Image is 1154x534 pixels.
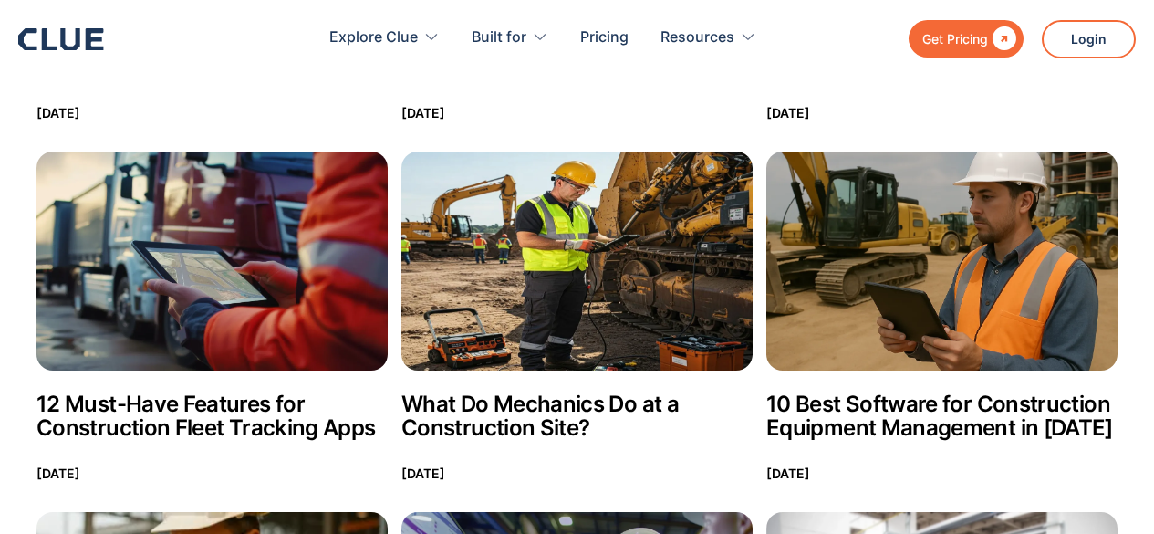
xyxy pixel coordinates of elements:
[329,9,440,67] div: Explore Clue
[766,393,1118,440] h2: 10 Best Software for Construction Equipment Management in [DATE]
[472,9,548,67] div: Built for
[401,8,753,79] h2: Top 10 Mobile Apps for Construction Asset Tracking: Features and Benefits
[36,152,388,371] img: 12 Must-Have Features for Construction Fleet Tracking Apps
[36,462,80,485] p: [DATE]
[401,152,753,485] a: What Do Mechanics Do at a Construction Site?What Do Mechanics Do at a Construction Site?[DATE]
[909,20,1024,58] a: Get Pricing
[329,9,418,67] div: Explore Clue
[660,9,734,67] div: Resources
[660,9,756,67] div: Resources
[766,8,1118,79] h2: What Are Construction Executives? Responsibilities & Skills
[472,9,526,67] div: Built for
[766,152,1118,371] img: 10 Best Software for Construction Equipment Management in 2025
[401,152,753,371] img: What Do Mechanics Do at a Construction Site?
[401,101,445,124] p: [DATE]
[401,393,753,440] h2: What Do Mechanics Do at a Construction Site?
[580,9,629,67] a: Pricing
[766,101,810,124] p: [DATE]
[36,8,388,79] h2: Who are CFOs in Construction? Job Description, Compensation and More
[766,152,1118,485] a: 10 Best Software for Construction Equipment Management in 202510 Best Software for Construction E...
[401,462,445,485] p: [DATE]
[922,27,988,50] div: Get Pricing
[988,27,1016,50] div: 
[36,152,388,485] a: 12 Must-Have Features for Construction Fleet Tracking Apps12 Must-Have Features for Construction ...
[36,101,80,124] p: [DATE]
[1042,20,1136,58] a: Login
[36,393,388,440] h2: 12 Must-Have Features for Construction Fleet Tracking Apps
[1063,446,1154,534] iframe: Chat Widget
[766,462,810,485] p: [DATE]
